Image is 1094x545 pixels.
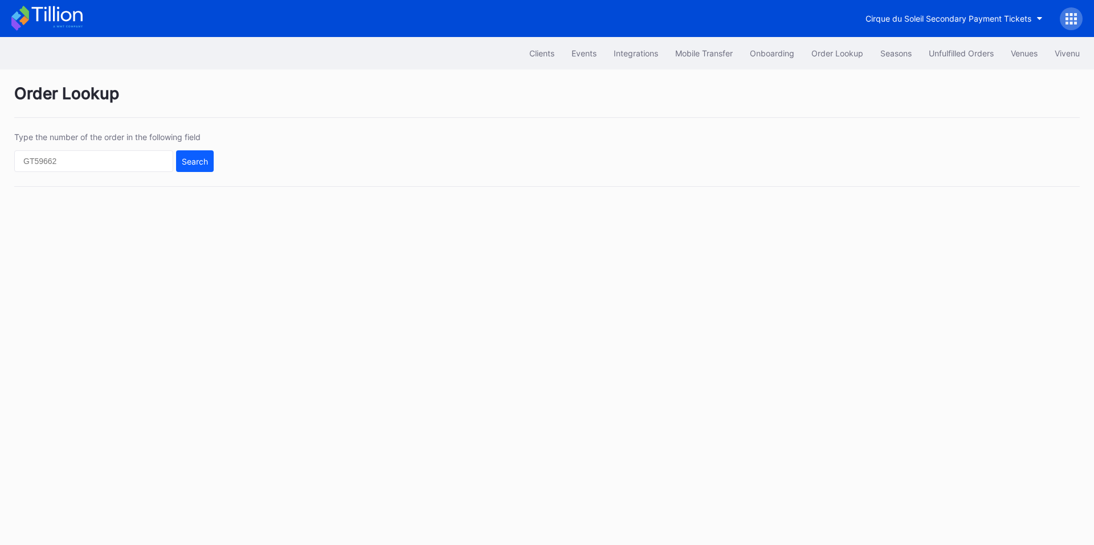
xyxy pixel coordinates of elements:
button: Venues [1002,43,1046,64]
div: Vivenu [1055,48,1080,58]
button: Cirque du Soleil Secondary Payment Tickets [857,8,1051,29]
button: Mobile Transfer [667,43,741,64]
div: Venues [1011,48,1038,58]
button: Order Lookup [803,43,872,64]
div: Search [182,157,208,166]
input: GT59662 [14,150,173,172]
button: Onboarding [741,43,803,64]
button: Search [176,150,214,172]
button: Clients [521,43,563,64]
div: Seasons [880,48,912,58]
button: Seasons [872,43,920,64]
div: Order Lookup [811,48,863,58]
button: Unfulfilled Orders [920,43,1002,64]
div: Type the number of the order in the following field [14,132,214,142]
div: Events [572,48,597,58]
div: Order Lookup [14,84,1080,118]
button: Integrations [605,43,667,64]
button: Events [563,43,605,64]
div: Cirque du Soleil Secondary Payment Tickets [866,14,1031,23]
div: Clients [529,48,554,58]
button: Vivenu [1046,43,1088,64]
div: Unfulfilled Orders [929,48,994,58]
div: Mobile Transfer [675,48,733,58]
div: Onboarding [750,48,794,58]
div: Integrations [614,48,658,58]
